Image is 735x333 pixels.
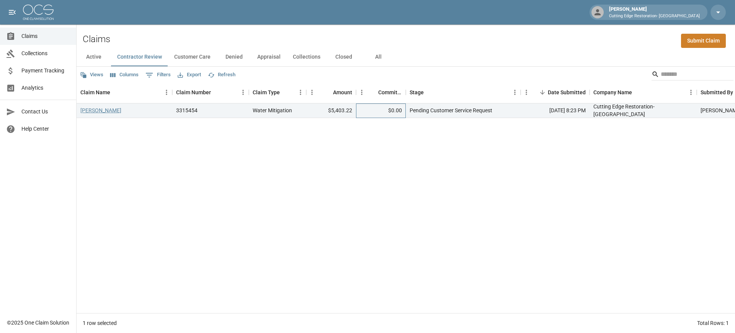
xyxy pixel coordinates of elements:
[548,82,586,103] div: Date Submitted
[211,87,222,98] button: Sort
[410,107,492,114] div: Pending Customer Service Request
[280,87,291,98] button: Sort
[7,319,69,326] div: © 2025 One Claim Solution
[249,82,306,103] div: Claim Type
[697,319,729,327] div: Total Rows: 1
[327,48,361,66] button: Closed
[172,82,249,103] div: Claim Number
[110,87,121,98] button: Sort
[206,69,237,81] button: Refresh
[606,5,703,19] div: [PERSON_NAME]
[23,5,54,20] img: ocs-logo-white-transparent.png
[632,87,643,98] button: Sort
[306,87,318,98] button: Menu
[333,82,352,103] div: Amount
[509,87,521,98] button: Menu
[111,48,168,66] button: Contractor Review
[21,67,70,75] span: Payment Tracking
[77,82,172,103] div: Claim Name
[521,87,532,98] button: Menu
[537,87,548,98] button: Sort
[21,84,70,92] span: Analytics
[21,125,70,133] span: Help Center
[77,48,111,66] button: Active
[253,107,292,114] div: Water Mitigation
[593,82,632,103] div: Company Name
[5,5,20,20] button: open drawer
[168,48,217,66] button: Customer Care
[322,87,333,98] button: Sort
[685,87,697,98] button: Menu
[21,49,70,57] span: Collections
[306,82,356,103] div: Amount
[287,48,327,66] button: Collections
[306,103,356,118] div: $5,403.22
[237,87,249,98] button: Menu
[424,87,434,98] button: Sort
[253,82,280,103] div: Claim Type
[593,103,693,118] div: Cutting Edge Restoration- San Diego
[609,13,700,20] p: Cutting Edge Restoration- [GEOGRAPHIC_DATA]
[590,82,697,103] div: Company Name
[144,69,173,81] button: Show filters
[161,87,172,98] button: Menu
[217,48,251,66] button: Denied
[176,69,203,81] button: Export
[521,103,590,118] div: [DATE] 8:23 PM
[108,69,140,81] button: Select columns
[78,69,105,81] button: Views
[378,82,402,103] div: Committed Amount
[77,48,735,66] div: dynamic tabs
[176,107,198,114] div: 3315454
[652,68,733,82] div: Search
[521,82,590,103] div: Date Submitted
[367,87,378,98] button: Sort
[361,48,395,66] button: All
[681,34,726,48] a: Submit Claim
[406,82,521,103] div: Stage
[295,87,306,98] button: Menu
[21,108,70,116] span: Contact Us
[80,82,110,103] div: Claim Name
[80,107,121,114] a: [PERSON_NAME]
[356,103,406,118] div: $0.00
[83,34,110,45] h2: Claims
[21,32,70,40] span: Claims
[410,82,424,103] div: Stage
[251,48,287,66] button: Appraisal
[701,82,733,103] div: Submitted By
[356,82,406,103] div: Committed Amount
[356,87,367,98] button: Menu
[176,82,211,103] div: Claim Number
[83,319,117,327] div: 1 row selected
